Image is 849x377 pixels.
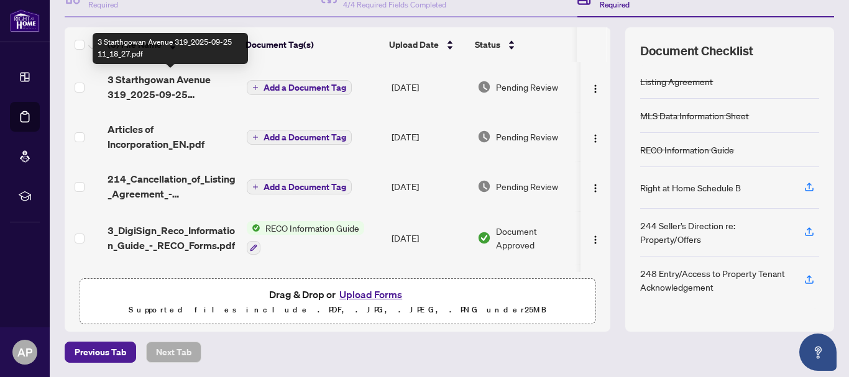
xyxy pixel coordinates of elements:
[590,235,600,245] img: Logo
[475,38,500,52] span: Status
[252,134,259,140] span: plus
[585,77,605,97] button: Logo
[496,130,558,143] span: Pending Review
[108,122,237,152] span: Articles of Incorporation_EN.pdf
[640,42,753,60] span: Document Checklist
[387,265,472,318] td: [DATE]
[640,181,741,194] div: Right at Home Schedule B
[585,127,605,147] button: Logo
[477,231,491,245] img: Document Status
[496,80,558,94] span: Pending Review
[93,33,248,64] div: 3 Starthgowan Avenue 319_2025-09-25 11_18_27.pdf
[640,219,789,246] div: 244 Seller’s Direction re: Property/Offers
[10,9,40,32] img: logo
[269,286,406,302] span: Drag & Drop or
[585,176,605,196] button: Logo
[336,286,406,302] button: Upload Forms
[247,221,260,235] img: Status Icon
[247,179,352,194] button: Add a Document Tag
[108,171,237,201] span: 214_Cancellation_of_Listing_Agreement_-_Authority_to_Offer_for_Lease_A__-_PropTx-OREA1.pdf
[387,62,472,112] td: [DATE]
[88,302,587,317] p: Supported files include .PDF, .JPG, .JPEG, .PNG under 25 MB
[247,80,352,95] button: Add a Document Tag
[640,143,734,157] div: RECO Information Guide
[103,27,241,62] th: (6) File Name
[590,183,600,193] img: Logo
[496,224,575,252] span: Document Approved
[17,343,32,361] span: AP
[470,27,577,62] th: Status
[264,133,346,142] span: Add a Document Tag
[590,134,600,143] img: Logo
[387,161,472,211] td: [DATE]
[585,228,605,248] button: Logo
[389,38,439,52] span: Upload Date
[80,279,595,325] span: Drag & Drop orUpload FormsSupported files include .PDF, .JPG, .JPEG, .PNG under25MB
[252,84,259,91] span: plus
[247,129,352,145] button: Add a Document Tag
[640,266,789,294] div: 248 Entry/Access to Property Tenant Acknowledgement
[477,80,491,94] img: Document Status
[590,84,600,94] img: Logo
[241,27,384,62] th: Document Tag(s)
[247,79,352,96] button: Add a Document Tag
[260,221,364,235] span: RECO Information Guide
[247,130,352,145] button: Add a Document Tag
[252,184,259,190] span: plus
[75,342,126,362] span: Previous Tab
[477,130,491,143] img: Document Status
[264,83,346,92] span: Add a Document Tag
[384,27,470,62] th: Upload Date
[65,342,136,363] button: Previous Tab
[264,183,346,191] span: Add a Document Tag
[477,179,491,193] img: Document Status
[387,112,472,161] td: [DATE]
[799,334,837,371] button: Open asap
[247,221,364,255] button: Status IconRECO Information Guide
[108,72,237,102] span: 3 Starthgowan Avenue 319_2025-09-25 11_18_27.pdf
[496,179,558,193] span: Pending Review
[108,223,237,253] span: 3_DigiSign_Reco_Information_Guide_-_RECO_Forms.pdf
[247,179,352,195] button: Add a Document Tag
[387,211,472,265] td: [DATE]
[640,109,749,122] div: MLS Data Information Sheet
[640,75,713,88] div: Listing Agreement
[146,342,201,363] button: Next Tab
